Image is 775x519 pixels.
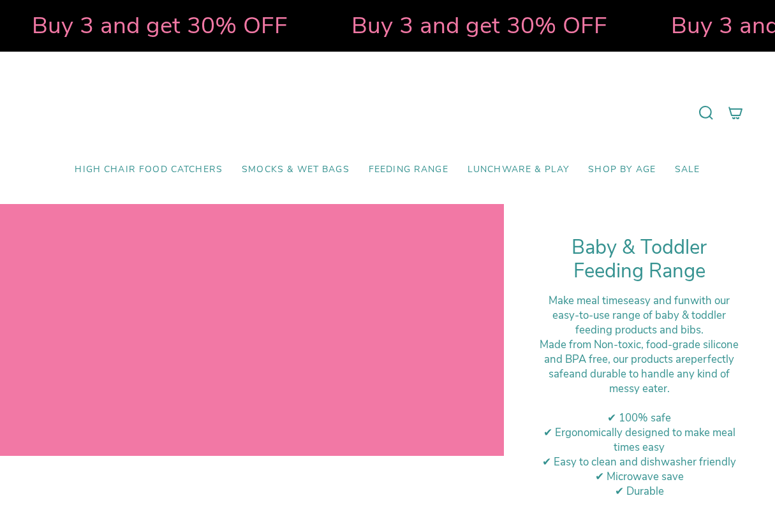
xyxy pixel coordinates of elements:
[348,10,603,41] strong: Buy 3 and get 30% OFF
[65,155,232,185] a: High Chair Food Catchers
[544,337,739,396] span: ade from Non-toxic, food-grade silicone and BPA free, our products are and durable to handle any ...
[536,484,743,499] div: ✔ Durable
[579,155,665,185] a: Shop by Age
[628,293,690,308] strong: easy and fun
[675,164,700,175] span: SALE
[665,155,710,185] a: SALE
[75,164,223,175] span: High Chair Food Catchers
[468,164,569,175] span: Lunchware & Play
[595,469,684,484] span: ✔ Microwave save
[536,236,743,284] h1: Baby & Toddler Feeding Range
[369,164,448,175] span: Feeding Range
[242,164,350,175] span: Smocks & Wet Bags
[536,425,743,455] div: ✔ Ergonomically designed to make meal times easy
[536,411,743,425] div: ✔ 100% safe
[232,155,359,185] a: Smocks & Wet Bags
[28,10,284,41] strong: Buy 3 and get 30% OFF
[536,293,743,337] div: Make meal times with our easy-to-use range of baby & toddler feeding products and bibs.
[549,352,734,381] strong: perfectly safe
[588,164,656,175] span: Shop by Age
[277,71,498,155] a: Mumma’s Little Helpers
[536,455,743,469] div: ✔ Easy to clean and dishwasher friendly
[359,155,458,185] a: Feeding Range
[536,337,743,396] div: M
[458,155,579,185] a: Lunchware & Play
